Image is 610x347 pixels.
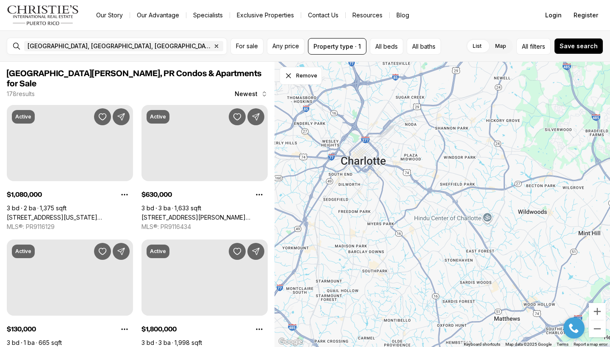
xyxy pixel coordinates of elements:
[560,43,598,50] span: Save search
[94,243,111,260] button: Save Property: 286 CALLE JUNIN #J307
[589,320,606,337] button: Zoom out
[522,42,528,51] span: All
[230,85,273,102] button: Newest
[488,39,513,54] label: Map
[251,321,268,338] button: Property options
[15,248,31,255] p: Active
[150,248,166,255] p: Active
[247,108,264,125] button: Share Property
[505,342,552,347] span: Map data ©2025 Google
[589,303,606,320] button: Zoom in
[346,9,389,21] a: Resources
[280,67,322,85] button: Dismiss drawing
[229,243,246,260] button: Save Property: 152 SAN SEBASTIAN STREET #PH 3
[230,9,301,21] a: Exclusive Properties
[7,69,261,88] span: [GEOGRAPHIC_DATA][PERSON_NAME], PR Condos & Apartments for Sale
[230,38,263,55] button: For sale
[7,91,35,97] p: 178 results
[554,38,603,54] button: Save search
[251,186,268,203] button: Property options
[130,9,186,21] a: Our Advantage
[308,38,366,55] button: Property type · 1
[466,39,488,54] label: List
[236,43,258,50] span: For sale
[7,5,79,25] img: logo
[516,38,551,55] button: Allfilters
[28,43,211,50] span: [GEOGRAPHIC_DATA], [GEOGRAPHIC_DATA], [GEOGRAPHIC_DATA]
[15,113,31,120] p: Active
[370,38,403,55] button: All beds
[186,9,230,21] a: Specialists
[141,214,268,221] a: 1304 CALLE WILSON #7S, SAN JUAN PR, 00907
[113,108,130,125] button: Share Property
[116,321,133,338] button: Property options
[301,9,345,21] button: Contact Us
[545,12,562,19] span: Login
[390,9,416,21] a: Blog
[272,43,299,50] span: Any price
[247,243,264,260] button: Share Property
[235,91,258,97] span: Newest
[574,12,598,19] span: Register
[568,7,603,24] button: Register
[150,113,166,120] p: Active
[530,42,545,51] span: filters
[540,7,567,24] button: Login
[7,214,133,221] a: 1 WASHINGTON ST. #4-A, SAN JUAN PR, 00907
[557,342,568,347] a: Terms (opens in new tab)
[113,243,130,260] button: Share Property
[89,9,130,21] a: Our Story
[267,38,305,55] button: Any price
[574,342,607,347] a: Report a map error
[229,108,246,125] button: Save Property: 1304 CALLE WILSON #7S
[116,186,133,203] button: Property options
[407,38,441,55] button: All baths
[94,108,111,125] button: Save Property: 1 WASHINGTON ST. #4-A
